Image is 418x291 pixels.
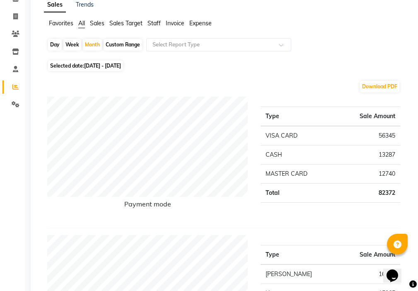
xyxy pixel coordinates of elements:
[383,258,410,283] iframe: chat widget
[109,19,143,27] span: Sales Target
[335,184,400,203] td: 82372
[63,39,81,51] div: Week
[261,264,338,284] td: [PERSON_NAME]
[83,39,102,51] div: Month
[360,81,399,92] button: Download PDF
[90,19,104,27] span: Sales
[78,19,85,27] span: All
[47,200,248,211] h6: Payment mode
[48,61,123,71] span: Selected date:
[104,39,142,51] div: Custom Range
[261,145,335,165] td: CASH
[261,107,335,126] th: Type
[48,39,62,51] div: Day
[261,126,335,145] td: VISA CARD
[335,107,400,126] th: Sale Amount
[147,19,161,27] span: Staff
[84,63,121,69] span: [DATE] - [DATE]
[261,184,335,203] td: Total
[76,1,94,8] a: Trends
[335,126,400,145] td: 56345
[338,264,400,284] td: 16355
[335,165,400,184] td: 12740
[189,19,212,27] span: Expense
[338,245,400,265] th: Sale Amount
[49,19,73,27] span: Favorites
[166,19,184,27] span: Invoice
[261,165,335,184] td: MASTER CARD
[261,245,338,265] th: Type
[335,145,400,165] td: 13287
